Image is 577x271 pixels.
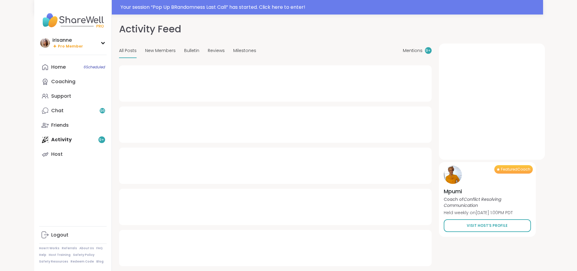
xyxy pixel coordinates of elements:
a: Visit Host’s Profile [444,219,531,232]
a: Referrals [62,246,77,250]
div: irisanne [52,37,83,44]
a: How It Works [39,246,59,250]
a: Coaching [39,74,107,89]
h4: Mpumi [444,188,531,195]
a: Host [39,147,107,162]
a: FAQ [96,246,103,250]
a: Help [39,253,46,257]
div: Logout [51,232,68,238]
span: Pro Member [58,44,83,49]
img: ShareWell Nav Logo [39,10,107,31]
span: New Members [145,47,176,54]
a: Redeem Code [71,260,94,264]
div: Host [51,151,63,158]
div: Chat [51,107,64,114]
span: All Posts [119,47,137,54]
span: 96 [100,108,105,113]
a: Chat96 [39,103,107,118]
a: Logout [39,228,107,242]
span: Visit Host’s Profile [467,223,508,228]
p: Coach of [444,196,531,208]
div: Coaching [51,78,75,85]
span: Featured Coach [501,167,530,172]
div: Home [51,64,66,70]
span: Bulletin [184,47,199,54]
div: Support [51,93,71,100]
p: Held weekly on [DATE] 1:00PM PDT [444,210,531,216]
h1: Activity Feed [119,22,181,36]
img: irisanne [40,38,50,48]
a: Support [39,89,107,103]
div: Your session “ Pop Up BRandomness Last Call ” has started. Click here to enter! [121,4,539,11]
span: Reviews [208,47,225,54]
img: Mpumi [444,166,462,184]
a: Friends [39,118,107,132]
a: About Us [79,246,94,250]
div: Friends [51,122,69,129]
span: 6 Scheduled [84,65,105,70]
span: Mentions [403,47,423,54]
span: Milestones [233,47,256,54]
a: Blog [96,260,104,264]
a: Safety Resources [39,260,68,264]
a: Host Training [49,253,71,257]
a: Home6Scheduled [39,60,107,74]
span: 9 + [426,48,431,53]
a: Safety Policy [73,253,95,257]
i: Conflict Resolving Communication [444,196,501,208]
